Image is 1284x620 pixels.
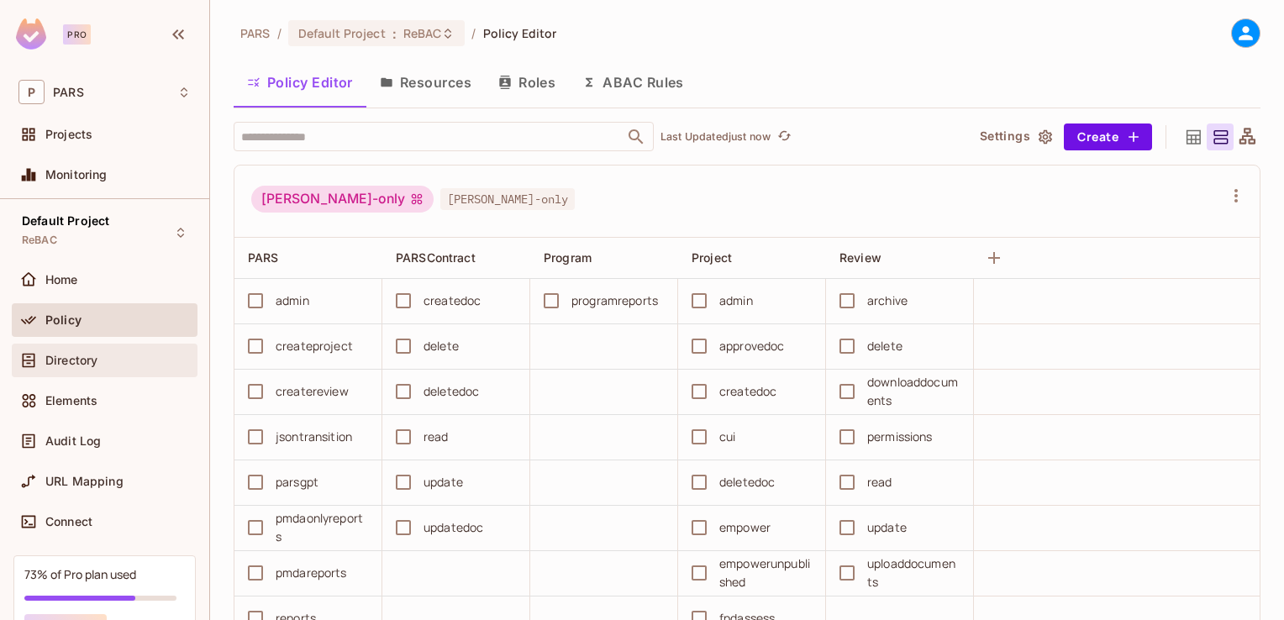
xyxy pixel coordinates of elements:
span: Directory [45,354,97,367]
div: parsgpt [276,473,318,491]
div: createreview [276,382,349,401]
span: Project [692,250,732,265]
span: ReBAC [22,234,57,247]
div: empower [719,518,771,537]
span: Monitoring [45,168,108,181]
li: / [471,25,476,41]
span: [PERSON_NAME]-only [440,188,575,210]
span: Default Project [298,25,386,41]
div: permissions [867,428,933,446]
div: read [424,428,449,446]
span: Review [839,250,881,265]
div: admin [276,292,309,310]
img: SReyMgAAAABJRU5ErkJggg== [16,18,46,50]
div: approvedoc [719,337,785,355]
span: ReBAC [403,25,442,41]
div: admin [719,292,753,310]
li: / [277,25,282,41]
div: empowerunpublished [719,554,812,591]
button: Resources [366,61,485,103]
div: update [424,473,463,491]
div: downloaddocuments [867,373,960,410]
span: Program [544,250,592,265]
span: Click to refresh data [771,127,794,147]
span: refresh [777,129,792,145]
button: Create [1064,123,1152,150]
div: read [867,473,892,491]
div: programreports [571,292,658,310]
button: Open [624,125,648,149]
div: jsontransition [276,428,352,446]
span: PARS [248,250,279,265]
span: URL Mapping [45,475,124,488]
div: pmdareports [276,564,347,582]
span: P [18,80,45,104]
button: Settings [973,123,1057,150]
span: the active workspace [240,25,271,41]
button: Policy Editor [234,61,366,103]
span: Home [45,273,78,286]
div: 73% of Pro plan used [24,566,136,582]
div: delete [867,337,902,355]
span: Workspace: PARS [53,86,84,99]
div: createdoc [719,382,776,401]
div: Pro [63,24,91,45]
div: deletedoc [719,473,775,491]
div: pmdaonlyreports [276,509,368,546]
span: Projects [45,128,92,141]
span: Elements [45,394,97,407]
span: PARSContract [396,250,476,265]
div: uploaddocuments [867,554,960,591]
div: createproject [276,337,353,355]
div: update [867,518,907,537]
div: createdoc [424,292,481,310]
span: Policy Editor [483,25,557,41]
button: refresh [774,127,794,147]
p: Last Updated just now [660,130,771,144]
div: delete [424,337,459,355]
button: ABAC Rules [569,61,697,103]
div: deletedoc [424,382,479,401]
div: updatedoc [424,518,483,537]
button: Roles [485,61,569,103]
div: [PERSON_NAME]-only [251,186,434,213]
div: cui [719,428,735,446]
span: Policy [45,313,82,327]
span: Default Project [22,214,109,228]
div: archive [867,292,908,310]
span: : [392,27,397,40]
span: Audit Log [45,434,101,448]
span: Connect [45,515,92,528]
